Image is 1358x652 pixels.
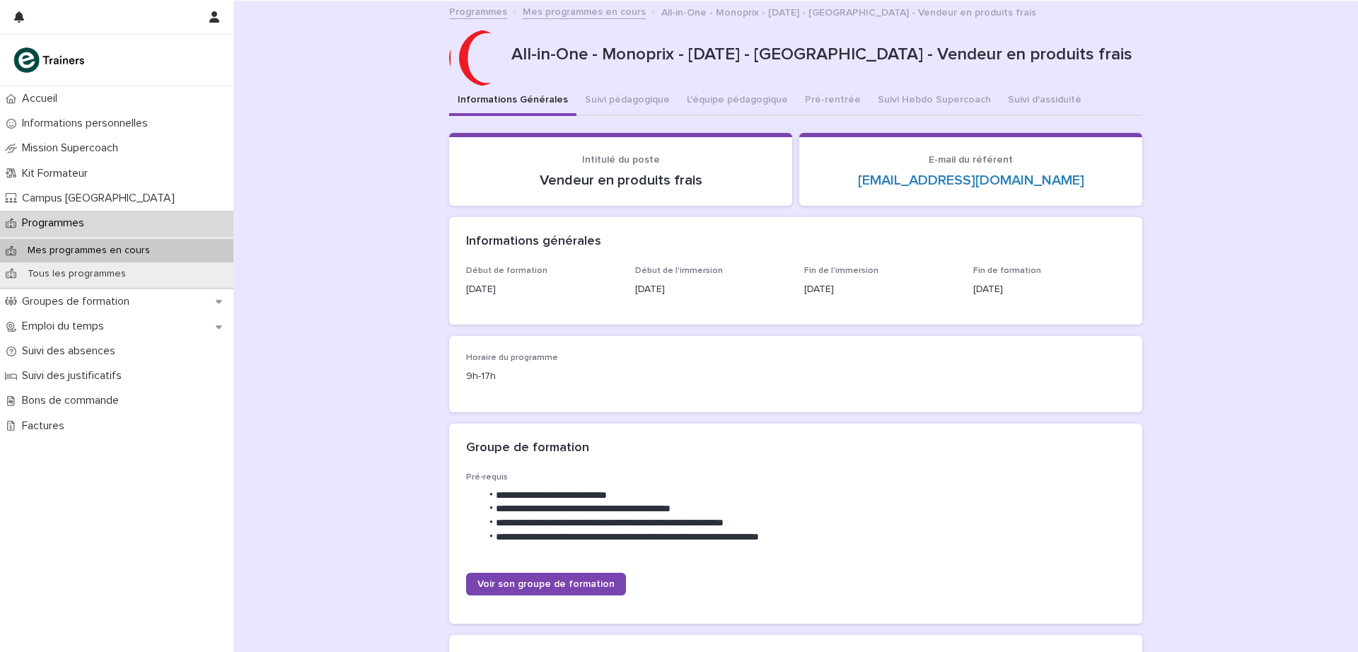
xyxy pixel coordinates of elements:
button: Pré-rentrée [796,86,869,116]
p: Bons de commande [16,394,130,407]
span: Début de l'immersion [635,267,723,275]
p: 9h-17h [466,369,675,384]
p: [DATE] [635,282,787,297]
img: K0CqGN7SDeD6s4JG8KQk [11,46,89,74]
span: E-mail du référent [929,155,1013,165]
p: [DATE] [973,282,1125,297]
a: Mes programmes en cours [523,3,646,19]
p: Factures [16,419,76,433]
button: Suivi pédagogique [576,86,678,116]
p: Groupes de formation [16,295,141,308]
button: Informations Générales [449,86,576,116]
span: Fin de formation [973,267,1041,275]
span: Fin de l'immersion [804,267,878,275]
button: Suivi d'assiduité [999,86,1090,116]
p: All-in-One - Monoprix - [DATE] - [GEOGRAPHIC_DATA] - Vendeur en produits frais [661,4,1036,19]
p: Mes programmes en cours [16,245,161,257]
p: All-in-One - Monoprix - [DATE] - [GEOGRAPHIC_DATA] - Vendeur en produits frais [511,45,1137,65]
p: Kit Formateur [16,167,99,180]
a: Programmes [449,3,507,19]
span: Pré-requis [466,473,508,482]
h2: Groupe de formation [466,441,589,456]
p: [DATE] [804,282,956,297]
button: Suivi Hebdo Supercoach [869,86,999,116]
span: Voir son groupe de formation [477,579,615,589]
p: Emploi du temps [16,320,115,333]
p: Tous les programmes [16,268,137,280]
p: Programmes [16,216,95,230]
a: Voir son groupe de formation [466,573,626,595]
p: Vendeur en produits frais [466,172,775,189]
p: Suivi des justificatifs [16,369,133,383]
p: Mission Supercoach [16,141,129,155]
h2: Informations générales [466,234,601,250]
span: Intitulé du poste [582,155,660,165]
p: Suivi des absences [16,344,127,358]
span: Début de formation [466,267,547,275]
span: Horaire du programme [466,354,558,362]
p: Campus [GEOGRAPHIC_DATA] [16,192,186,205]
p: Accueil [16,92,69,105]
button: L'équipe pédagogique [678,86,796,116]
p: Informations personnelles [16,117,159,130]
a: [EMAIL_ADDRESS][DOMAIN_NAME] [858,173,1084,187]
p: [DATE] [466,282,618,297]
